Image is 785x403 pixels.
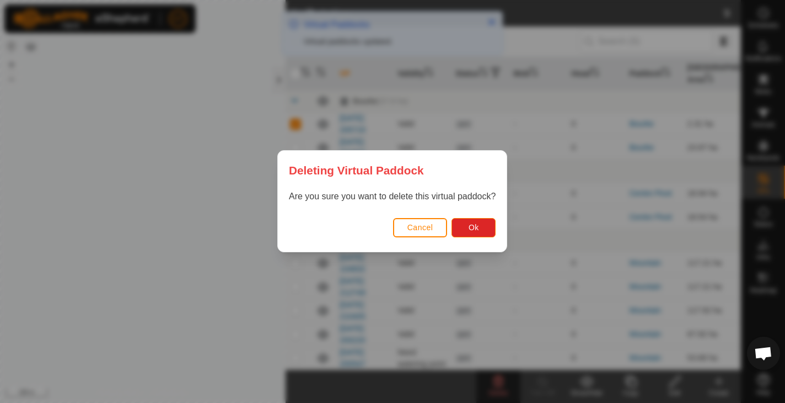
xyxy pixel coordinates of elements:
[452,218,496,237] button: Ok
[393,218,448,237] button: Cancel
[407,224,433,232] span: Cancel
[289,190,496,204] p: Are you sure you want to delete this virtual paddock?
[747,337,780,370] a: Open chat
[469,224,479,232] span: Ok
[289,162,424,179] span: Deleting Virtual Paddock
